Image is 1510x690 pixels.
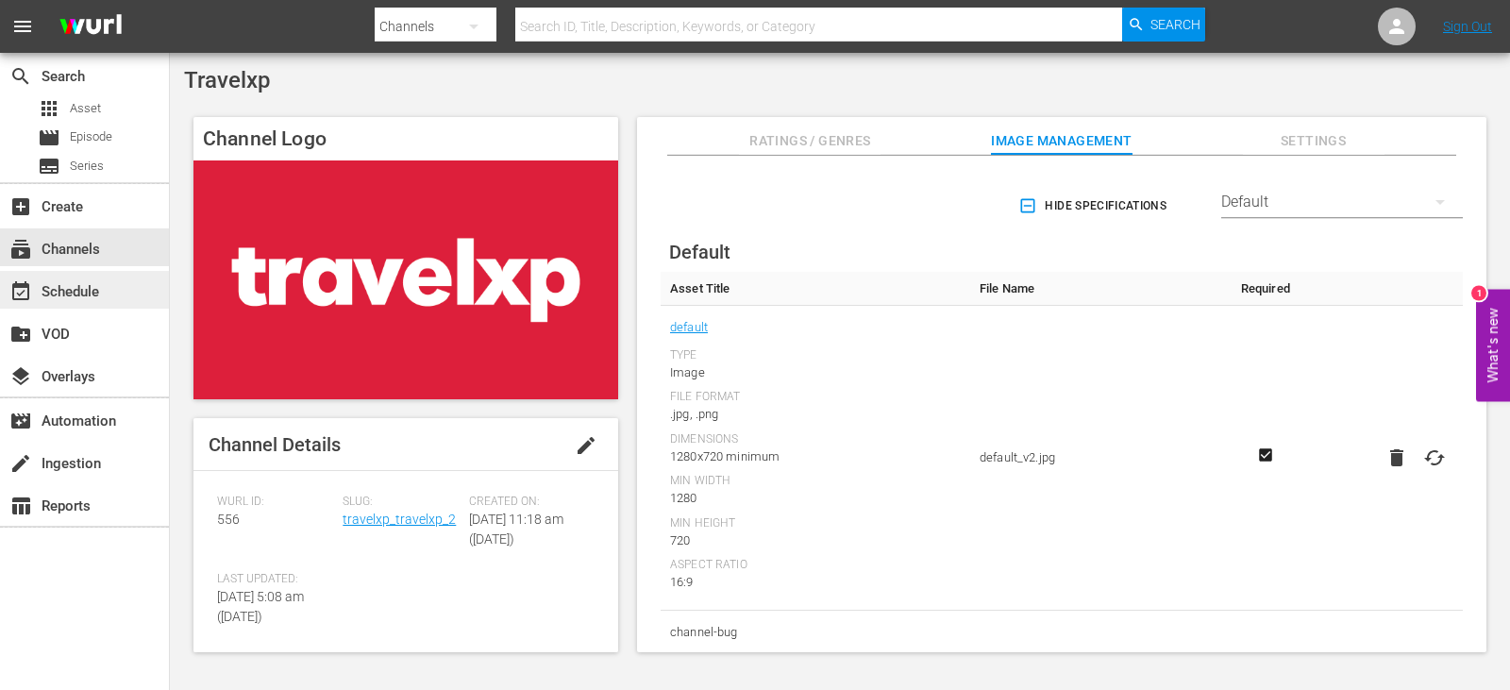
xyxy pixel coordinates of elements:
[9,323,32,345] span: VOD
[1471,285,1486,300] div: 1
[1476,289,1510,401] button: Open Feedback Widget
[670,447,961,466] div: 1280x720 minimum
[670,653,961,668] div: Type
[661,272,970,306] th: Asset Title
[9,238,32,261] span: Channels
[1015,179,1174,232] button: Hide Specifications
[739,129,881,153] span: Ratings / Genres
[193,117,618,160] h4: Channel Logo
[469,512,563,547] span: [DATE] 11:18 am ([DATE])
[563,423,609,468] button: edit
[9,195,32,218] span: Create
[1150,8,1200,42] span: Search
[184,67,270,93] span: Travelxp
[669,241,730,263] span: Default
[1231,272,1300,306] th: Required
[38,126,60,149] span: Episode
[193,160,618,399] img: Travelxp
[9,410,32,432] span: Automation
[9,365,32,388] span: Overlays
[11,15,34,38] span: menu
[45,5,136,49] img: ans4CAIJ8jUAAAAAAAAAAAAAAAAAAAAAAAAgQb4GAAAAAAAAAAAAAAAAAAAAAAAAJMjXAAAAAAAAAAAAAAAAAAAAAAAAgAT5G...
[670,489,961,508] div: 1280
[469,495,585,510] span: Created On:
[670,516,961,531] div: Min Height
[217,512,240,527] span: 556
[9,280,32,303] span: Schedule
[670,348,961,363] div: Type
[343,512,456,527] a: travelxp_travelxp_2
[970,272,1231,306] th: File Name
[70,127,112,146] span: Episode
[1243,129,1384,153] span: Settings
[1254,446,1277,463] svg: Required
[217,495,333,510] span: Wurl ID:
[670,620,961,645] span: channel-bug
[575,434,597,457] span: edit
[38,97,60,120] span: Asset
[9,452,32,475] span: Ingestion
[217,572,333,587] span: Last Updated:
[9,65,32,88] span: Search
[670,558,961,573] div: Aspect Ratio
[1221,176,1463,228] div: Default
[343,495,459,510] span: Slug:
[70,157,104,176] span: Series
[670,390,961,405] div: File Format
[991,129,1132,153] span: Image Management
[38,155,60,177] span: Series
[70,99,101,118] span: Asset
[670,363,961,382] div: Image
[1022,196,1166,216] span: Hide Specifications
[670,315,708,340] a: default
[670,405,961,424] div: .jpg, .png
[970,306,1231,611] td: default_v2.jpg
[9,495,32,517] span: Reports
[217,589,304,624] span: [DATE] 5:08 am ([DATE])
[1443,19,1492,34] a: Sign Out
[670,531,961,550] div: 720
[670,474,961,489] div: Min Width
[670,432,961,447] div: Dimensions
[1122,8,1205,42] button: Search
[209,433,341,456] span: Channel Details
[670,573,961,592] div: 16:9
